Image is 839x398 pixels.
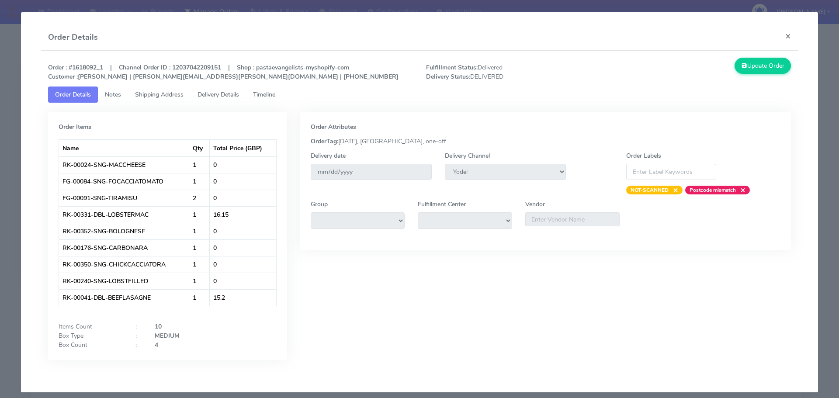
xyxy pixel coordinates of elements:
[189,190,210,206] td: 2
[48,87,791,103] ul: Tabs
[419,63,609,81] span: Delivered DELIVERED
[59,239,190,256] td: RK-00176-SNG-CARBONARA
[129,331,148,340] div: :
[52,322,129,331] div: Items Count
[135,90,184,99] span: Shipping Address
[690,187,736,194] strong: Postcode mismatch
[735,58,791,74] button: Update Order
[59,156,190,173] td: RK-00024-SNG-MACCHEESE
[189,239,210,256] td: 1
[525,212,620,226] input: Enter Vendor Name
[253,90,275,99] span: Timeline
[48,73,78,81] strong: Customer :
[48,31,98,43] h4: Order Details
[52,331,129,340] div: Box Type
[105,90,121,99] span: Notes
[59,289,190,306] td: RK-00041-DBL-BEEFLASAGNE
[210,206,276,223] td: 16.15
[669,186,678,194] span: ×
[311,123,356,131] strong: Order Attributes
[736,186,745,194] span: ×
[210,173,276,190] td: 0
[189,173,210,190] td: 1
[59,256,190,273] td: RK-00350-SNG-CHICKCACCIATORA
[311,200,328,209] label: Group
[59,273,190,289] td: RK-00240-SNG-LOBSTFILLED
[189,223,210,239] td: 1
[304,137,787,146] div: [DATE], [GEOGRAPHIC_DATA], one-off
[59,190,190,206] td: FG-00091-SNG-TIRAMISU
[631,187,669,194] strong: NOT-SCANNED
[189,289,210,306] td: 1
[155,332,180,340] strong: MEDIUM
[59,223,190,239] td: RK-00352-SNG-BOLOGNESE
[210,273,276,289] td: 0
[189,206,210,223] td: 1
[778,24,798,48] button: Close
[210,256,276,273] td: 0
[59,140,190,156] th: Name
[426,63,478,72] strong: Fulfillment Status:
[210,223,276,239] td: 0
[129,322,148,331] div: :
[426,73,470,81] strong: Delivery Status:
[525,200,545,209] label: Vendor
[210,156,276,173] td: 0
[445,151,490,160] label: Delivery Channel
[311,151,346,160] label: Delivery date
[55,90,91,99] span: Order Details
[189,156,210,173] td: 1
[189,256,210,273] td: 1
[155,322,162,331] strong: 10
[626,164,716,180] input: Enter Label Keywords
[52,340,129,350] div: Box Count
[210,289,276,306] td: 15.2
[418,200,466,209] label: Fulfillment Center
[59,123,91,131] strong: Order Items
[626,151,661,160] label: Order Labels
[198,90,239,99] span: Delivery Details
[210,190,276,206] td: 0
[311,137,338,145] strong: OrderTag:
[59,173,190,190] td: FG-00084-SNG-FOCACCIATOMATO
[189,140,210,156] th: Qty
[59,206,190,223] td: RK-00331-DBL-LOBSTERMAC
[48,63,399,81] strong: Order : #1618092_1 | Channel Order ID : 12037042209151 | Shop : pastaevangelists-myshopify-com [P...
[210,239,276,256] td: 0
[189,273,210,289] td: 1
[129,340,148,350] div: :
[155,341,158,349] strong: 4
[210,140,276,156] th: Total Price (GBP)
